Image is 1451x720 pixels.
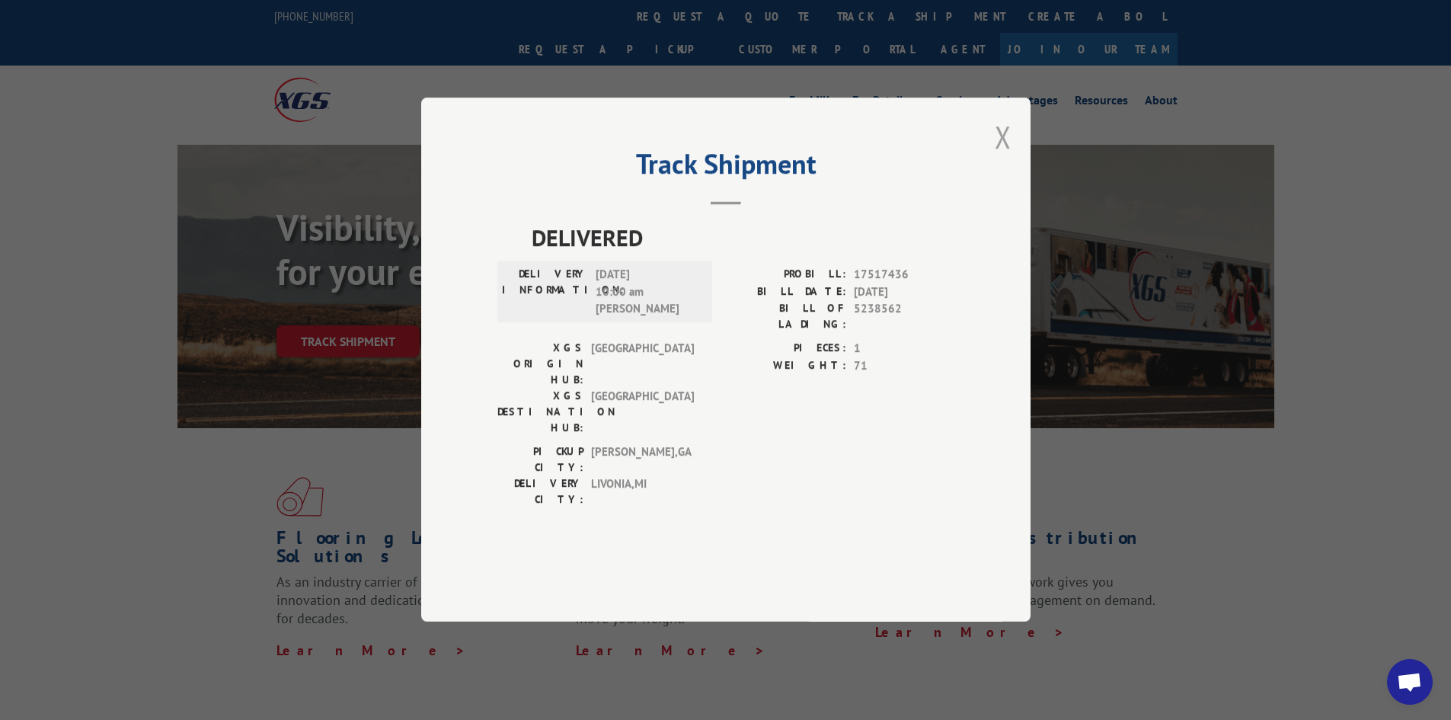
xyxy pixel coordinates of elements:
[854,267,954,284] span: 17517436
[726,283,846,301] label: BILL DATE:
[1387,659,1433,705] div: Open chat
[497,389,583,437] label: XGS DESTINATION HUB:
[854,341,954,358] span: 1
[497,444,583,476] label: PICKUP CITY:
[591,389,694,437] span: [GEOGRAPHIC_DATA]
[532,221,954,255] span: DELIVERED
[591,341,694,389] span: [GEOGRAPHIC_DATA]
[995,117,1012,157] button: Close modal
[497,153,954,182] h2: Track Shipment
[726,341,846,358] label: PIECES:
[591,444,694,476] span: [PERSON_NAME] , GA
[591,476,694,508] span: LIVONIA , MI
[502,267,588,318] label: DELIVERY INFORMATION:
[854,301,954,333] span: 5238562
[726,301,846,333] label: BILL OF LADING:
[854,357,954,375] span: 71
[497,341,583,389] label: XGS ORIGIN HUB:
[854,283,954,301] span: [DATE]
[596,267,698,318] span: [DATE] 10:00 am [PERSON_NAME]
[726,267,846,284] label: PROBILL:
[497,476,583,508] label: DELIVERY CITY:
[726,357,846,375] label: WEIGHT:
